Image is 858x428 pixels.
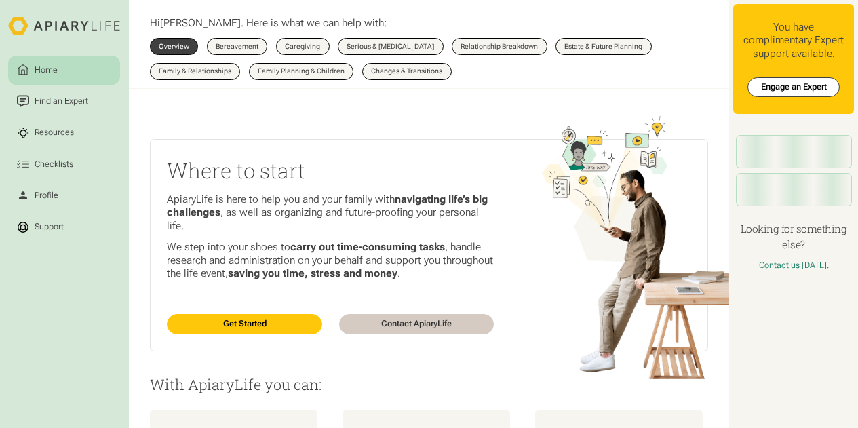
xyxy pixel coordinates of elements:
[8,56,120,85] a: Home
[150,38,199,55] a: Overview
[167,193,488,218] strong: navigating life’s big challenges
[33,95,90,108] div: Find an Expert
[249,63,354,80] a: Family Planning & Children
[228,267,397,279] strong: saving you time, stress and money
[742,21,846,60] div: You have complimentary Expert support available.
[33,127,76,140] div: Resources
[150,63,241,80] a: Family & Relationships
[564,43,642,50] div: Estate & Future Planning
[747,77,840,98] a: Engage an Expert
[461,43,538,50] div: Relationship Breakdown
[216,43,258,50] div: Bereavement
[159,68,231,75] div: Family & Relationships
[8,118,120,147] a: Resources
[33,64,60,77] div: Home
[258,68,345,75] div: Family Planning & Children
[167,314,322,334] a: Get Started
[452,38,547,55] a: Relationship Breakdown
[33,221,66,234] div: Support
[167,157,494,185] h2: Where to start
[160,17,241,29] span: [PERSON_NAME]
[167,241,494,280] p: We step into your shoes to , handle research and administration on your behalf and support you th...
[150,17,387,30] p: Hi . Here is what we can help with:
[167,193,494,233] p: ApiaryLife is here to help you and your family with , as well as organizing and future-proofing y...
[338,38,444,55] a: Serious & [MEDICAL_DATA]
[8,181,120,210] a: Profile
[276,38,330,55] a: Caregiving
[207,38,268,55] a: Bereavement
[290,241,445,253] strong: carry out time-consuming tasks
[733,221,853,252] h4: Looking for something else?
[371,68,442,75] div: Changes & Transitions
[555,38,652,55] a: Estate & Future Planning
[339,314,494,334] a: Contact ApiaryLife
[33,158,75,171] div: Checklists
[8,87,120,116] a: Find an Expert
[347,43,434,50] div: Serious & [MEDICAL_DATA]
[8,212,120,241] a: Support
[285,43,320,50] div: Caregiving
[150,376,709,393] p: With ApiaryLife you can:
[8,150,120,179] a: Checklists
[362,63,452,80] a: Changes & Transitions
[33,189,60,202] div: Profile
[759,260,829,270] a: Contact us [DATE].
